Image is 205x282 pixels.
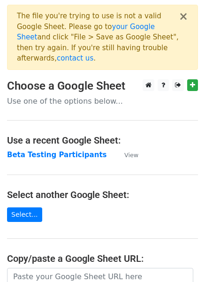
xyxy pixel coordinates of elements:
[7,207,42,222] a: Select...
[17,11,179,64] div: The file you're trying to use is not a valid Google Sheet. Please go to and click "File > Save as...
[7,79,198,93] h3: Choose a Google Sheet
[7,189,198,200] h4: Select another Google Sheet:
[7,135,198,146] h4: Use a recent Google Sheet:
[7,96,198,106] p: Use one of the options below...
[124,152,138,159] small: View
[17,23,155,42] a: your Google Sheet
[7,253,198,264] h4: Copy/paste a Google Sheet URL:
[7,151,107,159] a: Beta Testing Participants
[115,151,138,159] a: View
[179,11,188,22] button: ×
[57,54,93,62] a: contact us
